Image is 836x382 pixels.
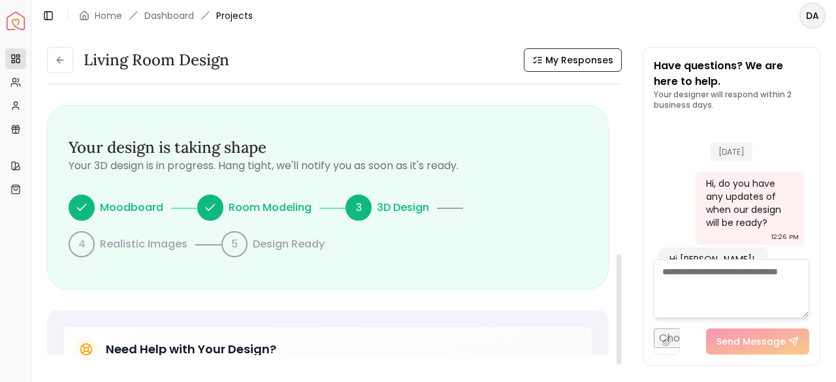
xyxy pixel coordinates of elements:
[771,231,799,244] div: 12:26 PM
[801,4,824,27] span: DA
[545,54,613,67] span: My Responses
[69,158,587,174] p: Your 3D design is in progress. Hang tight, we'll notify you as soon as it's ready.
[221,231,248,257] div: 5
[69,231,95,257] div: 4
[711,142,752,161] span: [DATE]
[69,137,587,158] h3: Your design is taking shape
[799,3,826,29] button: DA
[144,9,194,22] a: Dashboard
[346,195,372,221] div: 3
[654,89,809,110] p: Your designer will respond within 2 business days.
[106,340,276,358] h5: Need Help with Your Design?
[100,236,187,252] p: Realistic Images
[229,200,312,215] p: Room Modeling
[706,177,792,229] div: Hi, do you have any updates of when our design will be ready?
[7,12,25,30] img: Spacejoy Logo
[7,12,25,30] a: Spacejoy
[84,50,229,71] h3: Living Room Design
[95,9,122,22] a: Home
[524,48,622,72] button: My Responses
[654,58,809,89] p: Have questions? We are here to help.
[79,9,253,22] nav: breadcrumb
[253,236,325,252] p: Design Ready
[377,200,429,215] p: 3D Design
[216,9,253,22] span: Projects
[100,200,163,215] p: Moodboard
